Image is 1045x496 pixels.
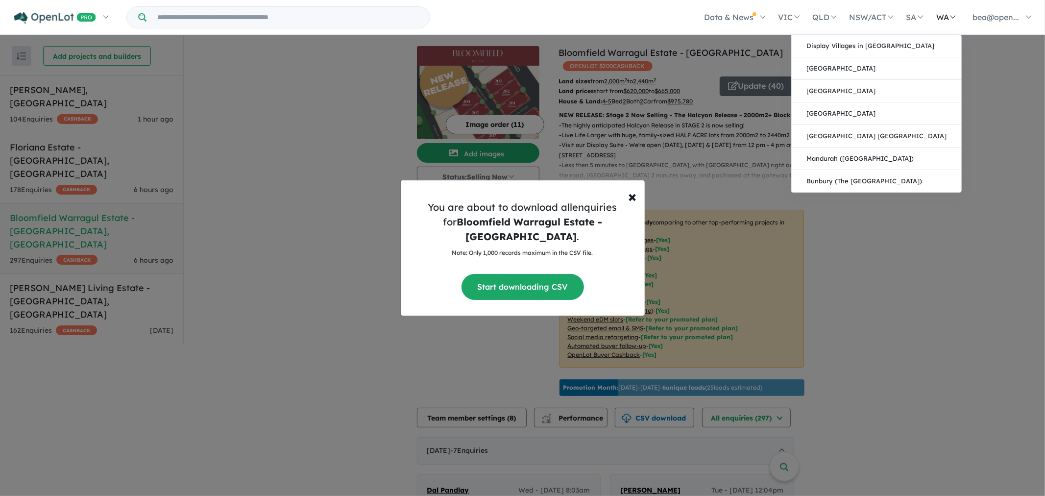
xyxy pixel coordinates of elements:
[409,248,637,258] p: Note: Only 1,000 records maximum in the CSV file.
[792,35,961,57] a: Display Villages in [GEOGRAPHIC_DATA]
[792,57,961,80] a: [GEOGRAPHIC_DATA]
[792,170,961,192] a: Bunbury (The [GEOGRAPHIC_DATA])
[457,216,602,243] strong: Bloomfield Warragul Estate - [GEOGRAPHIC_DATA]
[629,186,637,206] span: ×
[462,274,584,300] button: Start downloading CSV
[14,12,96,24] img: Openlot PRO Logo White
[972,12,1019,22] span: bea@open...
[409,200,637,244] h5: You are about to download all enquiries for .
[792,148,961,170] a: Mandurah ([GEOGRAPHIC_DATA])
[792,125,961,148] a: [GEOGRAPHIC_DATA] [GEOGRAPHIC_DATA]
[148,7,428,28] input: Try estate name, suburb, builder or developer
[792,80,961,102] a: [GEOGRAPHIC_DATA]
[792,102,961,125] a: [GEOGRAPHIC_DATA]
